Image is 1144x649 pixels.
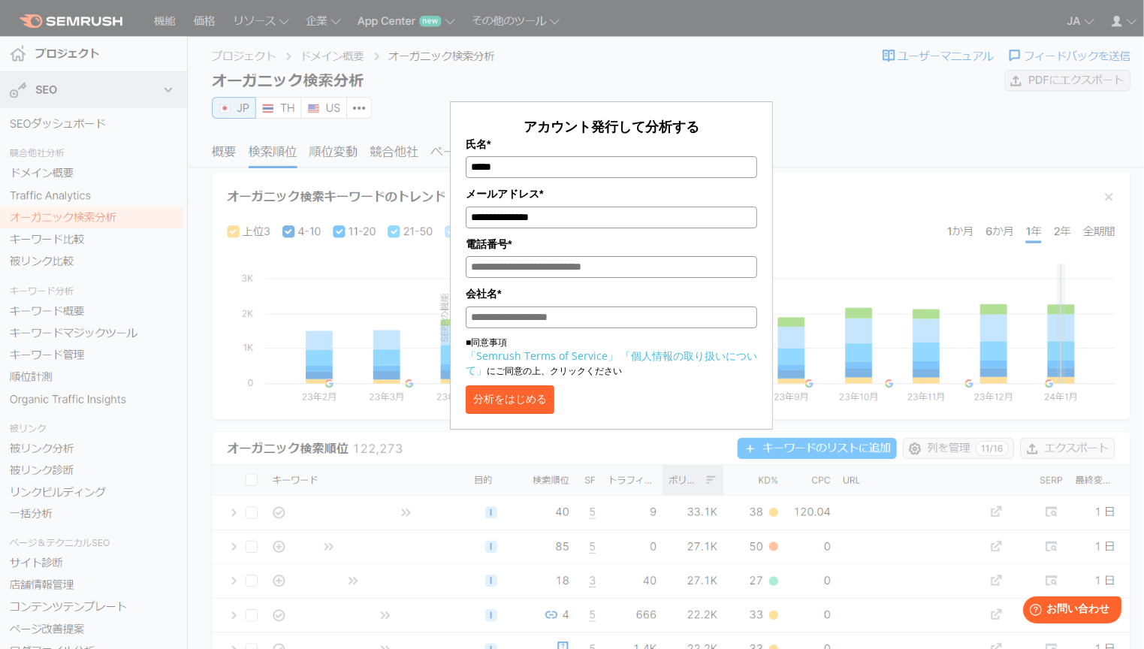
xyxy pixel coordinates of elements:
label: メールアドレス* [466,186,757,202]
span: アカウント発行して分析する [524,117,699,135]
iframe: Help widget launcher [1010,590,1127,632]
a: 「Semrush Terms of Service」 [466,349,618,363]
button: 分析をはじめる [466,385,554,414]
label: 電話番号* [466,236,757,252]
a: 「個人情報の取り扱いについて」 [466,349,757,377]
p: ■同意事項 にご同意の上、クリックください [466,336,757,378]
